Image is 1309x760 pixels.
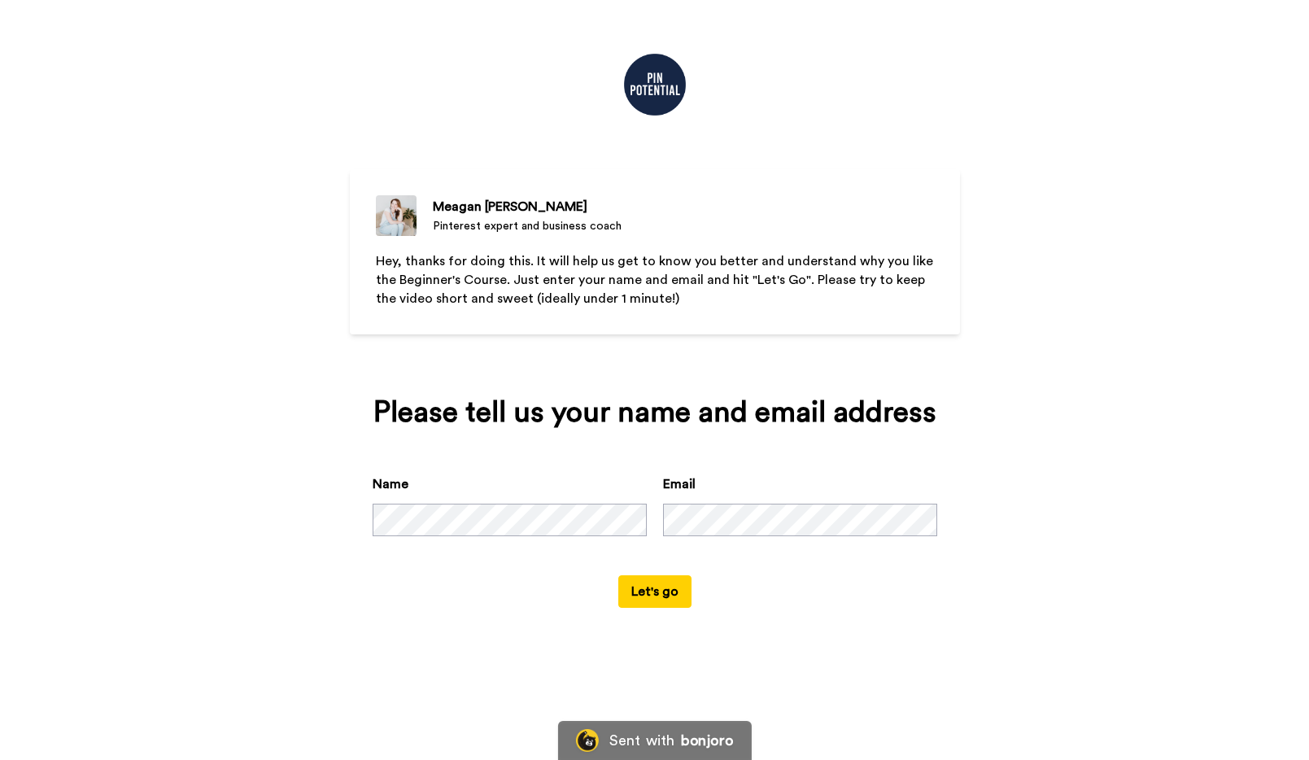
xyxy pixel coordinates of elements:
div: Pinterest expert and business coach [433,218,622,234]
div: Sent with [609,733,674,748]
img: Pinterest expert and business coach [376,195,417,236]
label: Email [663,474,696,494]
label: Name [373,474,408,494]
div: bonjoro [681,733,733,748]
img: Bonjoro Logo [575,729,598,752]
div: Please tell us your name and email address [373,396,937,429]
button: Let's go [618,575,692,608]
div: Meagan [PERSON_NAME] [433,197,622,216]
span: Hey, thanks for doing this. It will help us get to know you better and understand why you like th... [376,255,936,305]
img: https://cdn.bonjoro.com/media/0f9491bf-fae8-406a-940b-a48c4ef1c981/7e4c230b-cc8c-4b07-843f-6aa4ec... [622,52,687,117]
a: Bonjoro LogoSent withbonjoro [557,721,751,760]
